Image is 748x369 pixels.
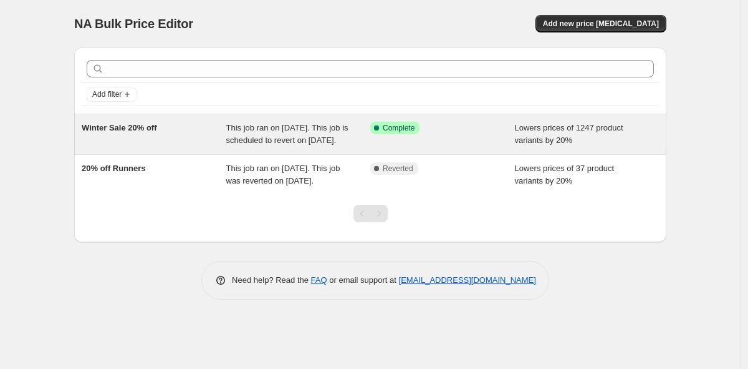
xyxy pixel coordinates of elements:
a: [EMAIL_ADDRESS][DOMAIN_NAME] [399,275,536,285]
span: Add new price [MEDICAL_DATA] [543,19,659,29]
button: Add filter [87,87,137,102]
span: Lowers prices of 37 product variants by 20% [515,164,615,185]
span: Lowers prices of 1247 product variants by 20% [515,123,623,145]
span: NA Bulk Price Editor [74,17,193,31]
span: Winter Sale 20% off [82,123,157,132]
span: 20% off Runners [82,164,146,173]
span: Reverted [383,164,413,174]
span: Need help? Read the [232,275,311,285]
span: This job ran on [DATE]. This job was reverted on [DATE]. [226,164,340,185]
a: FAQ [311,275,327,285]
span: or email support at [327,275,399,285]
nav: Pagination [353,205,388,222]
span: Add filter [92,89,122,99]
button: Add new price [MEDICAL_DATA] [535,15,666,32]
span: Complete [383,123,415,133]
span: This job ran on [DATE]. This job is scheduled to revert on [DATE]. [226,123,348,145]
